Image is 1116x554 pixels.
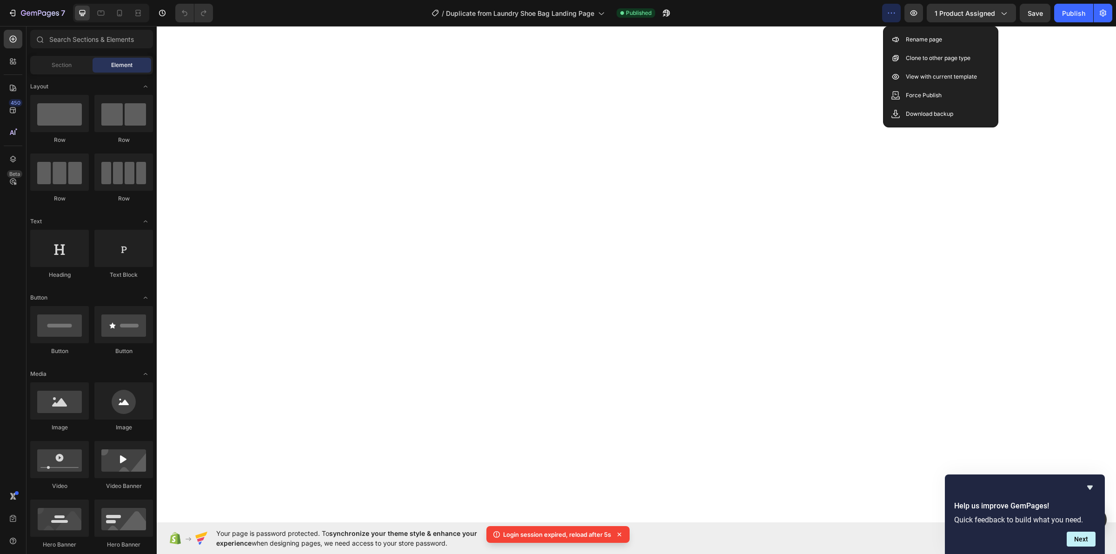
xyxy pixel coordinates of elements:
[30,423,89,432] div: Image
[216,528,513,548] span: Your page is password protected. To when designing pages, we need access to your store password.
[157,26,1116,522] iframe: Design area
[30,347,89,355] div: Button
[30,294,47,302] span: Button
[94,194,153,203] div: Row
[1062,8,1085,18] div: Publish
[446,8,594,18] span: Duplicate from Laundry Shoe Bag Landing Page
[30,271,89,279] div: Heading
[138,79,153,94] span: Toggle open
[94,541,153,549] div: Hero Banner
[30,541,89,549] div: Hero Banner
[30,217,42,226] span: Text
[1084,482,1096,493] button: Hide survey
[61,7,65,19] p: 7
[906,35,942,44] p: Rename page
[30,82,48,91] span: Layout
[954,515,1096,524] p: Quick feedback to build what you need.
[111,61,133,69] span: Element
[216,529,477,547] span: synchronize your theme style & enhance your experience
[906,91,942,100] p: Force Publish
[138,290,153,305] span: Toggle open
[906,72,977,81] p: View with current template
[1020,4,1050,22] button: Save
[626,9,651,17] span: Published
[30,482,89,490] div: Video
[954,501,1096,512] h2: Help us improve GemPages!
[1054,4,1093,22] button: Publish
[138,367,153,381] span: Toggle open
[94,482,153,490] div: Video Banner
[1067,532,1096,547] button: Next question
[9,99,22,107] div: 450
[52,61,72,69] span: Section
[935,8,995,18] span: 1 product assigned
[30,136,89,144] div: Row
[7,170,22,178] div: Beta
[442,8,444,18] span: /
[954,482,1096,547] div: Help us improve GemPages!
[30,30,153,48] input: Search Sections & Elements
[30,370,46,378] span: Media
[175,4,213,22] div: Undo/Redo
[94,271,153,279] div: Text Block
[1028,9,1043,17] span: Save
[503,530,611,539] p: Login session expired, reload after 5s
[906,109,953,119] p: Download backup
[94,136,153,144] div: Row
[94,347,153,355] div: Button
[927,4,1016,22] button: 1 product assigned
[94,423,153,432] div: Image
[138,214,153,229] span: Toggle open
[906,53,970,63] p: Clone to other page type
[30,194,89,203] div: Row
[4,4,69,22] button: 7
